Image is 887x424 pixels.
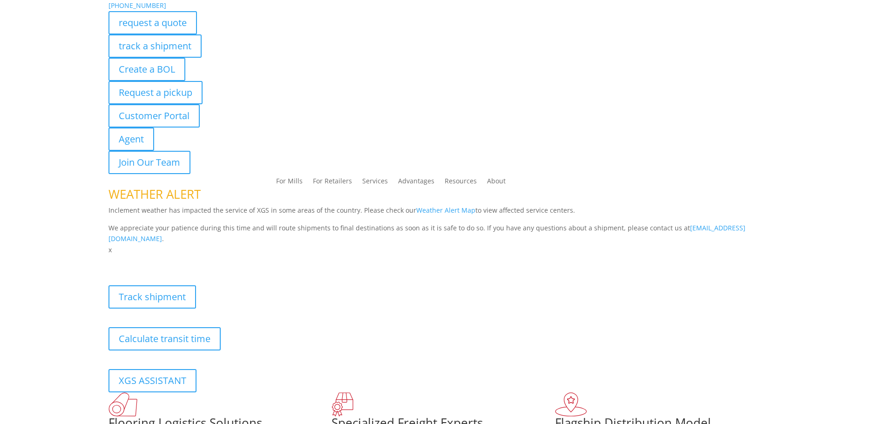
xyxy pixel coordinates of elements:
a: Advantages [398,178,434,188]
a: Customer Portal [108,104,200,128]
a: Calculate transit time [108,327,221,350]
p: We appreciate your patience during this time and will route shipments to final destinations as so... [108,222,779,245]
a: Resources [445,178,477,188]
a: track a shipment [108,34,202,58]
a: Join Our Team [108,151,190,174]
a: Track shipment [108,285,196,309]
a: Services [362,178,388,188]
a: Create a BOL [108,58,185,81]
a: Weather Alert Map [416,206,475,215]
img: xgs-icon-flagship-distribution-model-red [555,392,587,417]
img: xgs-icon-total-supply-chain-intelligence-red [108,392,137,417]
a: For Retailers [313,178,352,188]
a: Request a pickup [108,81,203,104]
a: About [487,178,506,188]
a: Agent [108,128,154,151]
a: For Mills [276,178,303,188]
p: x [108,244,779,256]
span: WEATHER ALERT [108,186,201,202]
a: [PHONE_NUMBER] [108,1,166,10]
img: xgs-icon-focused-on-flooring-red [332,392,353,417]
p: Inclement weather has impacted the service of XGS in some areas of the country. Please check our ... [108,205,779,222]
a: request a quote [108,11,197,34]
b: Visibility, transparency, and control for your entire supply chain. [108,257,316,266]
a: XGS ASSISTANT [108,369,196,392]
